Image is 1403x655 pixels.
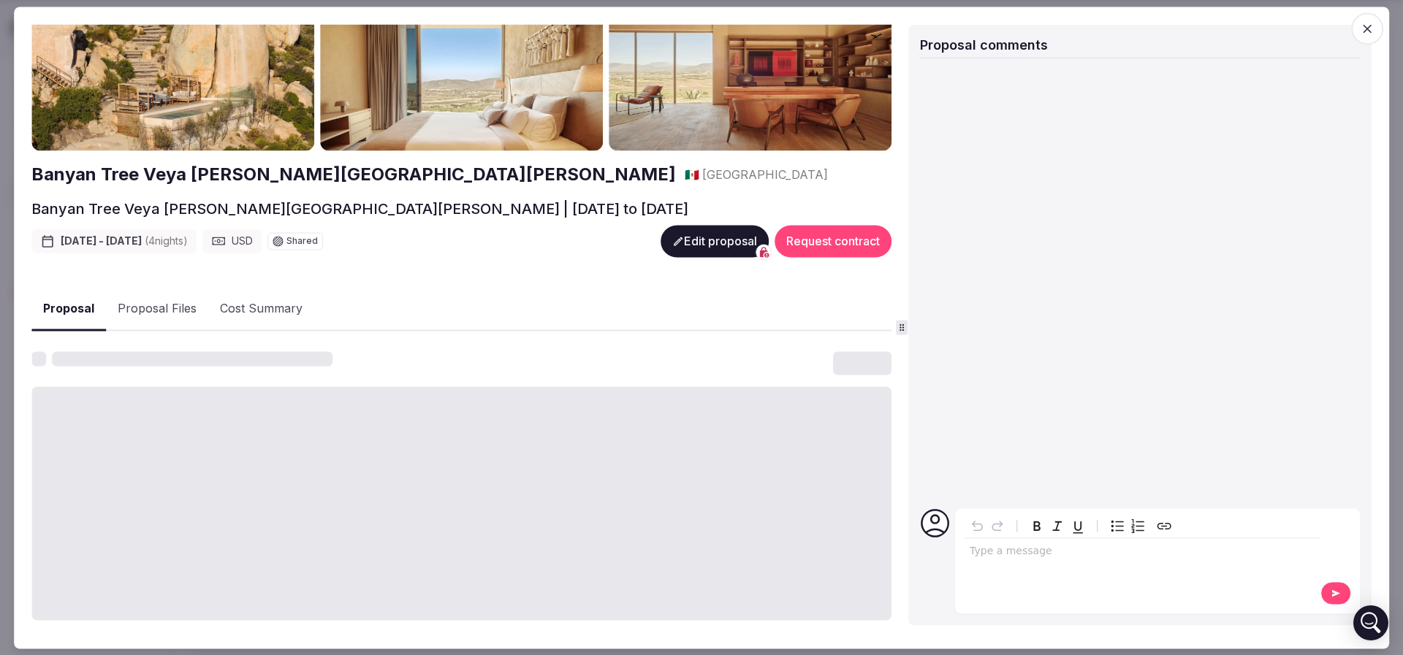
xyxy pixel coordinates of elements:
[1107,516,1128,536] button: Bulleted list
[1068,516,1088,536] button: Underline
[145,234,188,247] span: ( 4 night s )
[31,199,688,219] h2: Banyan Tree Veya [PERSON_NAME][GEOGRAPHIC_DATA][PERSON_NAME] | [DATE] to [DATE]
[1027,516,1047,536] button: Bold
[685,167,699,182] span: 🇲🇽
[31,163,676,188] a: Banyan Tree Veya [PERSON_NAME][GEOGRAPHIC_DATA][PERSON_NAME]
[775,225,891,257] button: Request contract
[31,288,106,331] button: Proposal
[106,288,208,331] button: Proposal Files
[1047,516,1068,536] button: Italic
[685,166,699,183] button: 🇲🇽
[920,37,1048,53] span: Proposal comments
[286,237,318,245] span: Shared
[1128,516,1148,536] button: Numbered list
[1107,516,1148,536] div: toggle group
[61,234,188,248] span: [DATE] - [DATE]
[208,288,314,331] button: Cost Summary
[964,538,1320,567] div: editable markdown
[1154,516,1174,536] button: Create link
[702,166,828,183] span: [GEOGRAPHIC_DATA]
[202,229,262,253] div: USD
[1353,605,1388,640] div: Open Intercom Messenger
[661,225,769,257] button: Edit proposal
